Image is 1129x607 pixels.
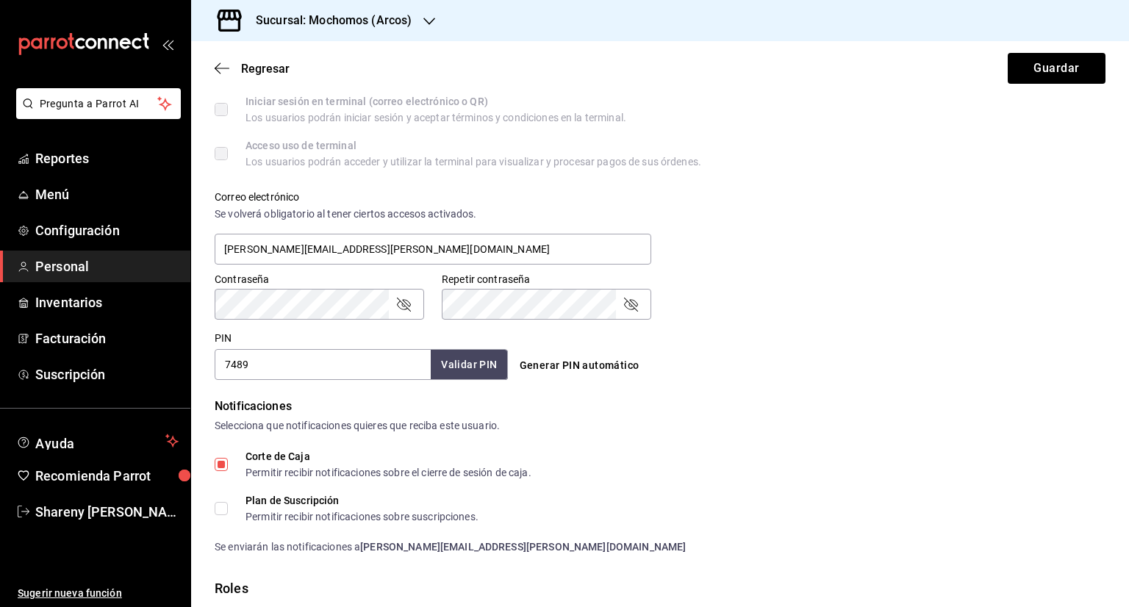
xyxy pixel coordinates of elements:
span: Personal [35,256,179,276]
span: Suscripción [35,364,179,384]
span: Inventarios [35,292,179,312]
span: Menú [35,184,179,204]
div: Se enviarán las notificaciones a [215,539,1105,555]
div: Selecciona que notificaciones quieres que reciba este usuario. [215,418,1105,434]
span: Configuración [35,220,179,240]
button: Generar PIN automático [514,352,645,379]
span: Reportes [35,148,179,168]
div: Roles [215,578,1105,598]
span: Pregunta a Parrot AI [40,96,158,112]
div: Los usuarios podrán acceder y utilizar la terminal para visualizar y procesar pagos de sus órdenes. [245,157,701,167]
button: Guardar [1008,53,1105,84]
div: Iniciar sesión en terminal (correo electrónico o QR) [245,96,626,107]
div: Permitir recibir notificaciones sobre el cierre de sesión de caja. [245,467,531,478]
button: passwordField [622,295,639,313]
label: Repetir contraseña [442,274,651,284]
span: Shareny [PERSON_NAME] [35,502,179,522]
button: Regresar [215,62,290,76]
div: Acceso uso de terminal [245,140,701,151]
label: PIN [215,333,232,343]
div: Los usuarios podrán iniciar sesión y aceptar términos y condiciones en la terminal. [245,112,626,123]
span: Sugerir nueva función [18,586,179,601]
input: 3 a 6 dígitos [215,349,431,380]
button: Validar PIN [431,350,507,380]
span: Regresar [241,62,290,76]
div: Notificaciones [215,398,1105,415]
button: open_drawer_menu [162,38,173,50]
strong: [PERSON_NAME][EMAIL_ADDRESS][PERSON_NAME][DOMAIN_NAME] [360,541,686,553]
span: Facturación [35,328,179,348]
label: Correo electrónico [215,192,651,202]
button: Pregunta a Parrot AI [16,88,181,119]
div: Se volverá obligatorio al tener ciertos accesos activados. [215,206,651,222]
div: Corte de Caja [245,451,531,461]
div: Permitir recibir notificaciones sobre suscripciones. [245,511,479,522]
span: Ayuda [35,432,160,450]
button: passwordField [395,295,412,313]
h3: Sucursal: Mochomos (Arcos) [244,12,412,29]
div: Plan de Suscripción [245,495,479,506]
a: Pregunta a Parrot AI [10,107,181,122]
span: Recomienda Parrot [35,466,179,486]
label: Contraseña [215,274,424,284]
